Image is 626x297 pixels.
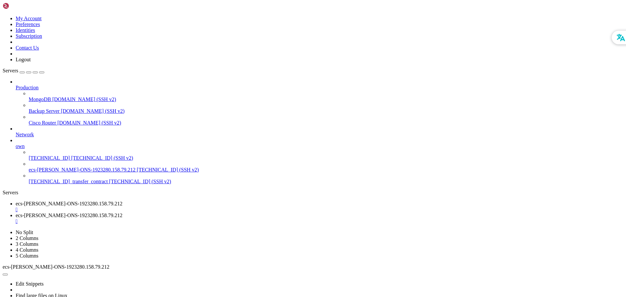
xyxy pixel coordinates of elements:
[11,158,16,163] span: 试
[16,16,42,21] a: My Account
[55,41,60,47] span: 互
[11,147,16,152] span: 现
[244,108,250,113] span: 。
[27,152,33,158] span: 界
[3,125,7,130] span: ⎿
[3,158,5,163] span: ☐
[59,14,88,19] span: image 1.png
[81,30,86,36] span: 合
[3,197,541,202] x-row: Web Search("Qubetics mainnet RPC endpoint chain ID network configuration smart contract deployment")
[3,186,5,191] span: │
[3,147,5,152] span: ☐
[8,58,57,63] span: List(/opt/code_pro)
[54,125,59,130] span: 和
[26,125,32,130] span: 前
[11,136,16,141] span: 计
[3,136,5,141] span: ☐
[76,19,81,25] span: 置
[43,125,48,130] span: 结
[16,45,39,51] a: Contact Us
[53,19,59,25] span: 细
[130,108,135,113] span: 续
[8,75,81,80] span: Search(pattern: "**/*1.png")
[37,125,43,130] span: 录
[22,41,27,47] span: 端
[73,25,79,30] span: 储
[16,247,38,253] a: 4 Columns
[7,125,10,130] span: ☒
[25,80,44,85] span: 0 files
[43,19,48,25] span: 网
[59,30,65,36] span: 互
[16,79,623,126] li: Production
[37,14,43,19] span: 录
[3,191,5,196] span: │
[5,147,11,152] span: 实
[28,64,46,69] span: 2 paths
[65,141,70,147] span: 的
[38,25,44,30] span: 构
[61,108,125,114] span: [DOMAIN_NAME] (SSH v2)
[5,19,11,25] span: 获
[54,14,59,19] span: 和
[88,125,94,130] span: 文
[48,125,54,130] span: 构
[3,25,5,30] span: ☐
[51,36,56,41] span: 能
[33,25,38,30] span: 结
[88,14,94,19] span: 文
[49,152,55,158] span: 交
[8,219,13,224] span: 1.
[29,120,56,126] span: Cisco Router
[25,97,44,102] span: 0 files
[29,120,623,126] a: Cisco Router [DOMAIN_NAME] (SSH v2)
[137,167,199,172] span: [TECHNICAL_ID] (SSH v2)
[16,152,22,158] span: 前
[3,47,5,52] span: ☐
[51,147,56,152] span: 能
[21,14,26,19] span: 当
[33,41,38,47] span: 面
[10,14,15,19] span: 检
[3,19,541,25] x-row: Qubetics
[72,130,78,136] span: 网
[16,22,40,27] a: Preferences
[35,36,40,41] span: 上
[29,155,623,161] a: [TECHNICAL_ID] [TECHNICAL_ID] (SSH v2)
[22,158,27,163] span: 个
[527,202,529,207] span: │
[3,68,44,73] a: Servers
[29,97,623,102] a: MongoDB [DOMAIN_NAME] (SSH v2)
[46,64,93,69] span: (ctrl+r to expand)
[16,207,623,213] a: 
[48,19,53,25] span: 详
[32,125,37,130] span: 目
[239,108,244,113] span: 构
[50,130,56,136] span: 主
[8,169,269,174] span: Web Search("Qubetics mainnet RPC endpoint chain ID network configuration smart contract deployment")
[97,108,102,113] span: 文
[29,130,50,135] span: Qubetics
[67,136,73,141] span: 存
[37,19,43,25] span: 主
[3,108,541,113] x-row: image 1.png Qubetics
[33,158,38,163] span: 程
[16,241,38,247] a: 3 Columns
[3,147,541,152] x-row: Arweave
[178,108,184,113] span: 的
[3,202,5,207] span: │
[16,253,38,259] a: 5 Columns
[29,149,623,161] li: [TECHNICAL_ID] [TECHNICAL_ID] (SSH v2)
[16,143,623,149] a: own
[44,152,49,158] span: 行
[3,64,28,69] span: ⎿ Listed
[3,219,5,224] span: │
[509,186,511,191] span: │
[16,136,22,141] span: 元
[3,58,5,63] span: ●
[119,108,125,113] span: 我
[29,179,108,184] span: [TECHNICAL_ID]_transfer_contract
[16,130,18,135] span: ☐
[3,136,541,141] x-row: Arweave
[48,30,53,36] span: 网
